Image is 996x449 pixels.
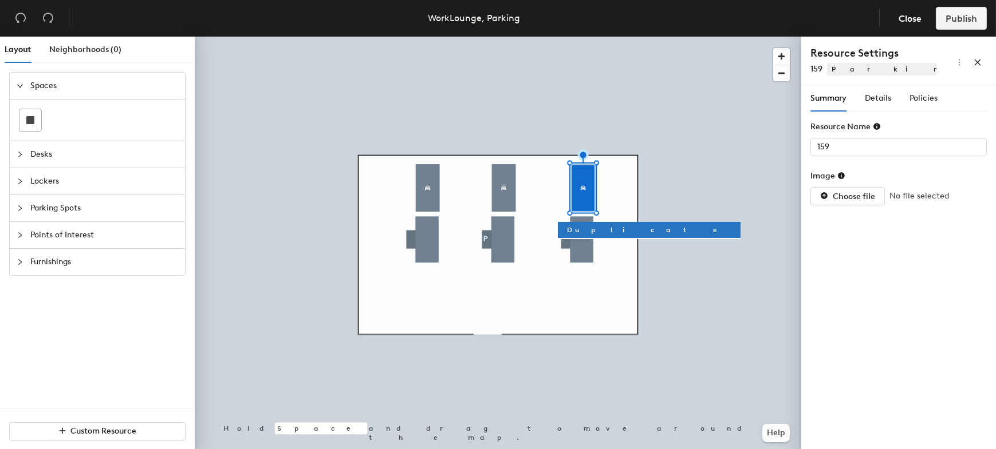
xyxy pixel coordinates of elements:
[833,192,875,201] span: Choose file
[810,171,845,181] div: Image
[865,93,891,103] span: Details
[17,259,23,265] span: collapsed
[567,225,731,235] span: Duplicate
[974,58,982,66] span: close
[810,64,822,74] span: 159
[5,45,31,54] span: Layout
[558,222,741,238] button: Duplicate
[30,168,178,194] span: Lockers
[30,222,178,248] span: Points of Interest
[889,7,931,30] button: Close
[810,187,885,205] button: Choose file
[955,58,963,66] span: more
[762,424,790,442] button: Help
[17,151,23,158] span: collapsed
[810,46,936,61] h4: Resource Settings
[30,141,178,168] span: Desks
[810,138,987,156] input: Unknown Parking Spots
[428,11,521,25] div: WorkLounge, Parking
[17,232,23,239] span: collapsed
[15,12,26,23] span: undo
[9,422,186,440] button: Custom Resource
[889,190,949,202] span: No file selected
[30,195,178,221] span: Parking Spots
[810,122,881,132] div: Resource Name
[30,249,178,275] span: Furnishings
[9,7,32,30] button: Undo (⌘ + Z)
[30,73,178,99] span: Spaces
[936,7,987,30] button: Publish
[37,7,60,30] button: Redo (⌘ + ⇧ + Z)
[17,82,23,89] span: expanded
[910,93,938,103] span: Policies
[899,13,922,24] span: Close
[17,205,23,212] span: collapsed
[810,93,847,103] span: Summary
[17,178,23,185] span: collapsed
[49,45,121,54] span: Neighborhoods (0)
[71,426,137,436] span: Custom Resource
